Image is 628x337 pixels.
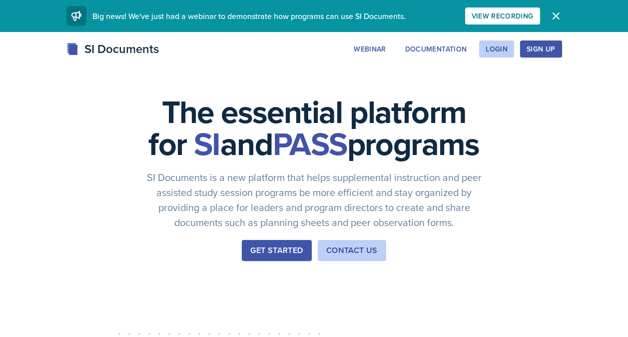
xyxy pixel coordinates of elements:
button: Sign Up [520,40,562,57]
button: Documentation [399,40,474,57]
div: SI Documents [66,40,159,58]
div: Webinar [354,45,386,53]
div: Sign Up [527,45,555,53]
div: View Recording [472,12,534,20]
button: Get Started [242,240,311,261]
div: Documentation [405,45,467,53]
div: Get Started [250,244,303,256]
button: Login [479,40,514,57]
button: View Recording [465,7,540,24]
span: Big news! We've just had a webinar to demonstrate how programs can use SI Documents. [92,10,406,21]
div: Contact Us [326,244,378,256]
button: Contact Us [318,240,386,261]
button: Webinar [347,40,392,57]
div: Login [486,45,508,53]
